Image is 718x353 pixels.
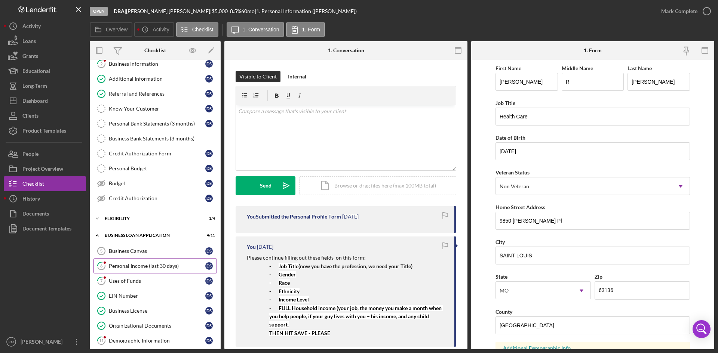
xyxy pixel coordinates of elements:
div: Eligibility [105,216,196,221]
div: Business Bank Statements (3 months) [109,136,217,142]
a: 11Demographic InformationDS [93,333,217,348]
div: Credit Authorization Form [109,151,205,157]
div: [PERSON_NAME] [PERSON_NAME] | [126,8,212,14]
div: Checklist [22,176,44,193]
a: EIN NumberDS [93,288,217,303]
div: D S [205,105,213,112]
button: Educational [4,64,86,78]
button: Checklist [4,176,86,191]
a: Clients [4,108,86,123]
a: Project Overview [4,161,86,176]
tspan: 7 [100,278,103,283]
a: Personal Bank Statements (3 months)DS [93,116,217,131]
div: Send [260,176,271,195]
div: Business License [109,308,205,314]
tspan: 2 [100,61,102,66]
div: Documents [22,206,49,223]
a: Business LicenseDS [93,303,217,318]
label: Date of Birth [495,134,525,141]
div: Activity [22,19,41,35]
mark: Gender [279,271,296,278]
button: Dashboard [4,93,86,108]
div: D S [205,90,213,97]
a: Credit Authorization FormDS [93,146,217,161]
div: History [22,191,40,208]
div: Organizational Documents [109,323,205,329]
div: D S [205,307,213,315]
button: People [4,146,86,161]
button: Long-Term [4,78,86,93]
div: 1. Form [584,47,602,53]
strong: (now you have the profession, we need your Title) [279,263,412,269]
p: - [269,304,447,329]
div: D S [205,337,213,344]
div: D S [205,60,213,68]
div: Educational [22,64,50,80]
div: Clients [22,108,39,125]
tspan: 6 [100,263,103,268]
div: Uses of Funds [109,278,205,284]
div: D S [205,150,213,157]
div: BUSINESS LOAN APPLICATION [105,233,196,238]
label: City [495,239,505,245]
label: Home Street Address [495,204,545,210]
div: Long-Term [22,78,47,95]
div: | 1. Personal Information ([PERSON_NAME]) [255,8,357,14]
div: Know Your Customer [109,106,205,112]
p: - [269,270,447,279]
a: Referral and ReferencesDS [93,86,217,101]
label: County [495,309,512,315]
p: - [269,287,447,295]
a: Loans [4,34,86,49]
div: 1. Conversation [328,47,364,53]
div: 1 / 4 [202,216,215,221]
div: Visible to Client [239,71,277,82]
div: Loans [22,34,36,50]
button: Activity [4,19,86,34]
div: Product Templates [22,123,66,140]
a: Additional InformationDS [93,71,217,86]
mark: Income Level [279,296,309,303]
mark: Job Title [279,263,298,269]
div: D S [205,195,213,202]
button: Document Templates [4,221,86,236]
p: Please continue filling out these fields on this form: [247,254,447,262]
a: History [4,191,86,206]
div: 4 / 11 [202,233,215,238]
button: Mark Complete [654,4,714,19]
a: BudgetDS [93,176,217,191]
div: Business Information [109,61,205,67]
div: MO [500,288,509,294]
a: Business Bank Statements (3 months) [93,131,217,146]
div: D S [205,165,213,172]
tspan: 5 [100,249,102,253]
p: - [269,295,447,304]
div: Dashboard [22,93,48,110]
div: [PERSON_NAME] [19,334,67,351]
div: Demographic Information [109,338,205,344]
label: Zip [595,273,602,280]
button: Internal [284,71,310,82]
button: Visible to Client [236,71,280,82]
div: Open Intercom Messenger [693,320,711,338]
p: - [269,262,447,270]
div: D S [205,247,213,255]
div: Credit Authorization [109,195,205,201]
label: 1. Conversation [243,27,279,32]
time: 2025-09-04 02:08 [257,244,273,250]
button: 1. Conversation [227,22,284,37]
button: Activity [134,22,174,37]
div: D S [205,322,213,329]
div: Personal Budget [109,165,205,171]
div: Mark Complete [661,4,697,19]
b: DBA [114,8,125,14]
div: Open [90,7,108,16]
label: Checklist [192,27,214,32]
a: 2Business InformationDS [93,56,217,71]
a: 7Uses of FundsDS [93,273,217,288]
button: Documents [4,206,86,221]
